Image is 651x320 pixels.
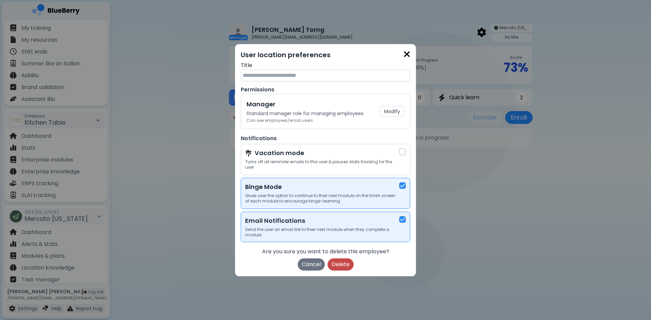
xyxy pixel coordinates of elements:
h3: Email Notifications [245,216,399,226]
p: Standard manager role for managing employees [246,110,363,116]
p: Notifications [241,134,410,143]
p: Can see employees/enroll users [246,118,363,123]
button: Delete [328,258,354,271]
img: vacation icon [245,149,252,156]
p: Title [241,61,410,69]
button: Modify [380,106,405,117]
button: Cancel [298,258,325,271]
h3: Vacation mode [255,148,304,158]
h3: Binge Mode [245,182,399,192]
img: check [400,217,405,222]
p: Gives user the option to continue to their next module on the finish screen of each module to enc... [245,193,399,204]
p: Are you sure you want to delete this employee? [241,248,410,256]
p: Permissions [241,86,410,94]
img: close icon [403,50,410,59]
p: Send the user an email link to their next module when they complete a module [245,227,399,238]
p: User location preferences [241,50,410,60]
h3: Manager [246,100,363,109]
img: check [400,183,405,188]
p: Turns off all reminder emails to this user & pauses stats tracking for the user [245,159,399,170]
